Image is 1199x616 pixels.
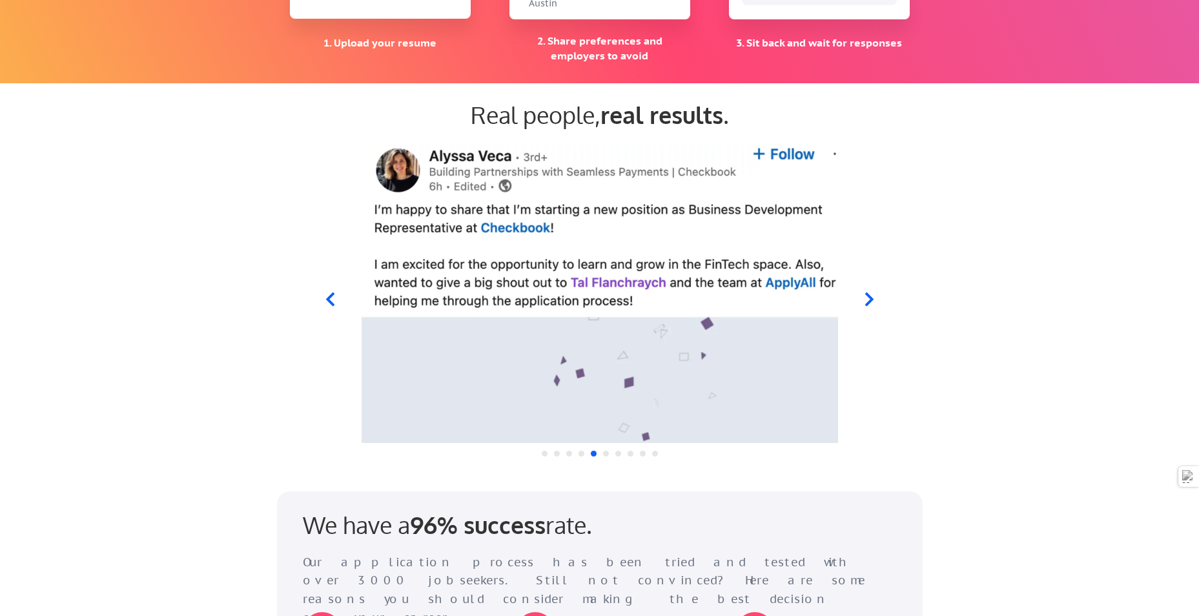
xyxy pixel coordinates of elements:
div: 1. Upload your resume [290,36,471,50]
div: We have a rate. [303,511,677,539]
strong: real results [600,100,723,129]
div: 3. Sit back and wait for responses [729,36,910,50]
strong: 96% success [410,510,546,539]
div: 2. Share preferences and employers to avoid [509,34,690,63]
div: Real people, . [290,101,910,128]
